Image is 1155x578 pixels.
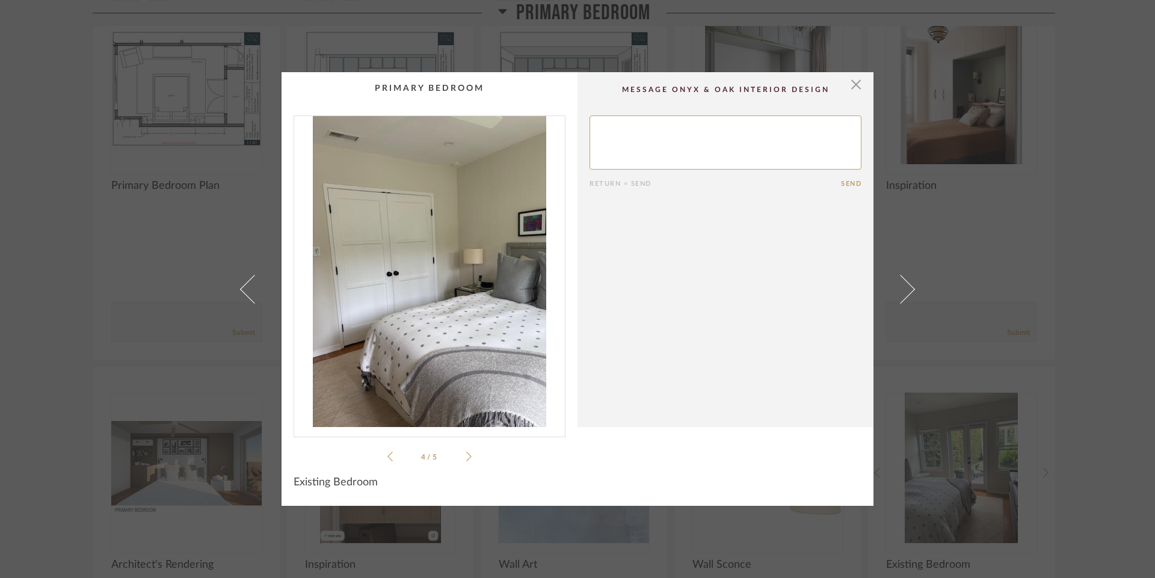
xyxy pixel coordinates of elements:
[421,453,427,461] span: 4
[427,453,433,461] span: /
[294,116,565,427] div: 3
[590,180,841,188] div: Return = Send
[294,116,565,427] img: 5fab859b-a3a4-4ef5-9d07-e5c11a9d5eb3_1000x1000.jpg
[433,453,439,461] span: 5
[294,476,378,489] span: Existing Bedroom
[844,72,868,96] button: Close
[841,180,861,188] button: Send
